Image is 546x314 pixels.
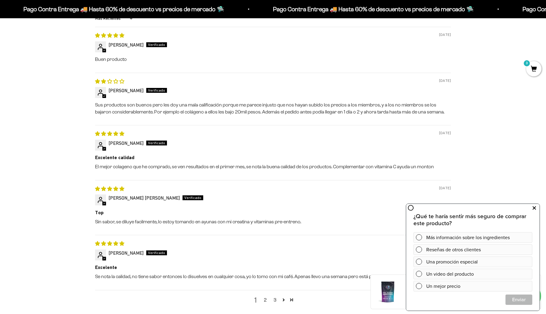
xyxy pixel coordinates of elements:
a: Page 3 [270,296,280,304]
a: Page 2 [260,296,270,304]
span: 5 star review [95,131,124,136]
span: 2 star review [95,78,124,84]
span: [DATE] [439,130,451,136]
span: [DATE] [439,185,451,191]
p: Pago Contra Entrega 🚚 Hasta 60% de descuento vs precios de mercado 🛸 [21,4,222,14]
p: Sin sabor, se diluye facilmente, lo estoy tomando en ayunas con mi creatina y vitaminas pre-entreno. [95,218,451,225]
span: 5 star review [95,186,124,191]
b: Top [95,209,451,216]
span: [PERSON_NAME] [108,42,144,47]
span: [PERSON_NAME] [108,140,144,146]
p: Se nota la calidad, no tiene sabor entonces lo disuelves en cualquier cosa, yo lo tomo con mi caf... [95,273,451,280]
p: Sus productos son buenos pero les doy una mala calificación porque me parece injusto que nos haya... [95,102,451,115]
p: El mejor colageno que he comprado, se ven resultados en el primer mes, se nota la buena calidad d... [95,163,451,170]
b: Excelente calidad [95,154,451,161]
span: [PERSON_NAME] [PERSON_NAME] [108,195,180,201]
span: [PERSON_NAME] [108,250,144,256]
span: [DATE] [439,32,451,37]
a: Page 11 [288,296,296,304]
b: Excelente [95,264,451,271]
a: 3 [526,66,541,73]
iframe: zigpoll-iframe [406,203,540,311]
span: 5 star review [95,241,124,246]
span: [PERSON_NAME] [108,88,144,93]
span: [DATE] [439,78,451,83]
img: Colágeno Hidrolizado [376,280,400,304]
p: Pago Contra Entrega 🚚 Hasta 60% de descuento vs precios de mercado 🛸 [270,4,471,14]
mark: 3 [523,60,530,67]
a: Page 2 [280,296,288,304]
select: Sort dropdown [95,12,134,25]
p: Buen producto [95,56,451,63]
span: 5 star review [95,33,124,38]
